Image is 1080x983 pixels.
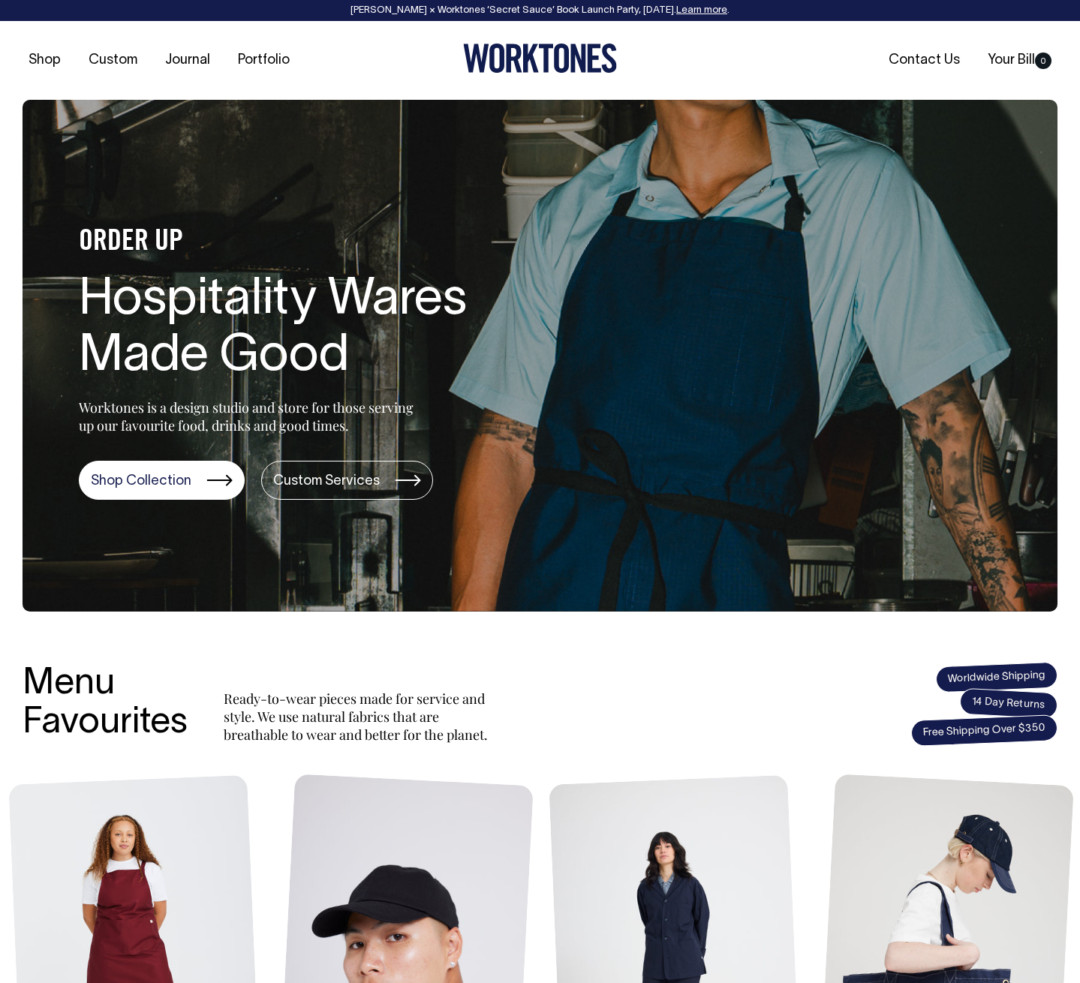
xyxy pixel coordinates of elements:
[1035,53,1051,69] span: 0
[261,461,433,500] a: Custom Services
[79,273,559,386] h1: Hospitality Wares Made Good
[910,714,1057,747] span: Free Shipping Over $350
[232,48,296,73] a: Portfolio
[159,48,216,73] a: Journal
[935,662,1057,693] span: Worldwide Shipping
[79,227,559,258] h4: ORDER UP
[224,690,494,744] p: Ready-to-wear pieces made for service and style. We use natural fabrics that are breathable to we...
[15,5,1065,16] div: [PERSON_NAME] × Worktones ‘Secret Sauce’ Book Launch Party, [DATE]. .
[23,48,67,73] a: Shop
[982,48,1057,73] a: Your Bill0
[23,665,188,744] h3: Menu Favourites
[79,398,420,434] p: Worktones is a design studio and store for those serving up our favourite food, drinks and good t...
[83,48,143,73] a: Custom
[79,461,245,500] a: Shop Collection
[676,6,727,15] a: Learn more
[883,48,966,73] a: Contact Us
[959,688,1058,720] span: 14 Day Returns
